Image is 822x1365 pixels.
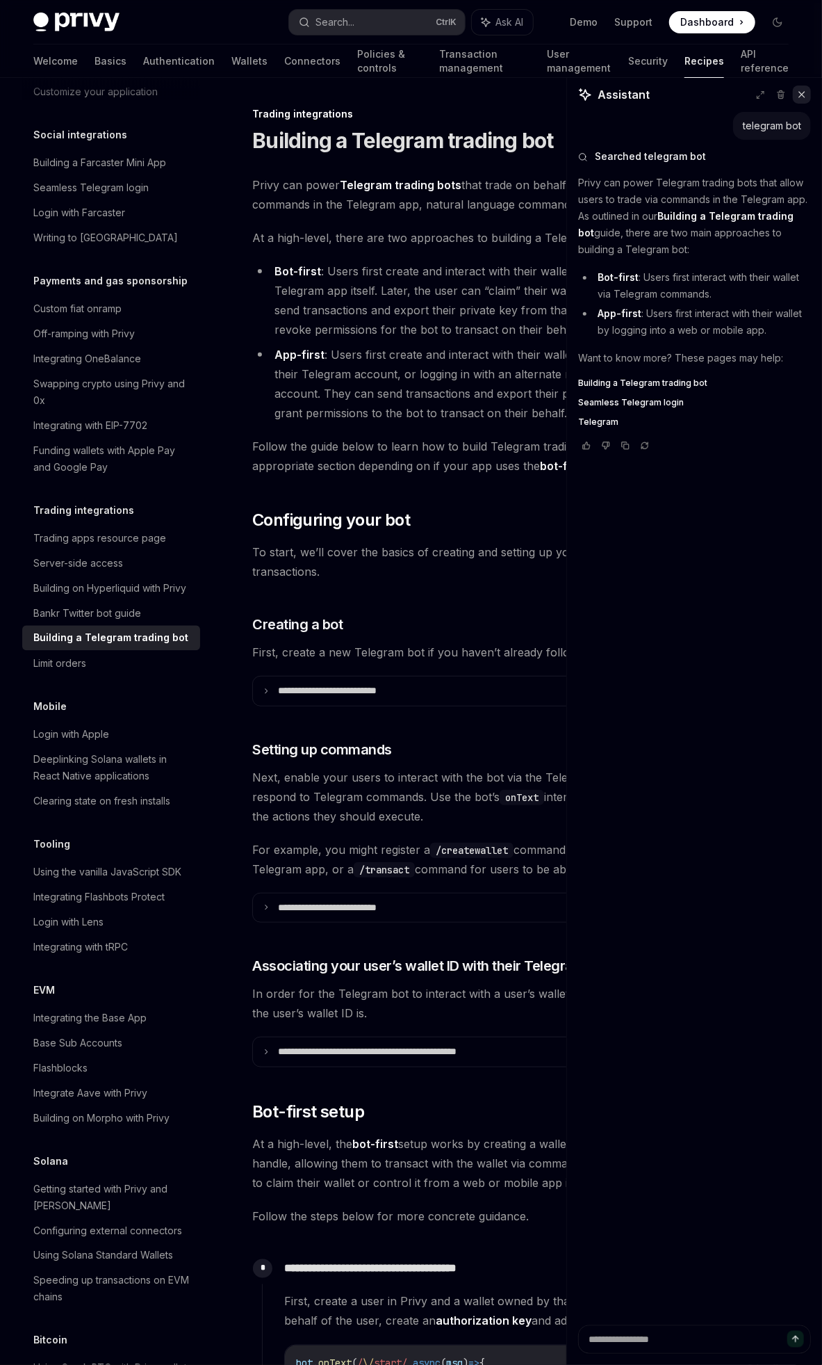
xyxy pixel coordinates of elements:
a: Demo [570,15,598,29]
div: Base Sub Accounts [33,1035,122,1051]
a: Seamless Telegram login [22,175,200,200]
a: Authentication [143,45,215,78]
a: Login with Farcaster [22,200,200,225]
span: First, create a new Telegram bot if you haven’t already following the instructions below. [252,643,797,662]
span: Dashboard [680,15,734,29]
div: Getting started with Privy and [PERSON_NAME] [33,1181,192,1214]
strong: App-first [598,307,641,319]
h5: Solana [33,1153,68,1170]
div: Using the vanilla JavaScript SDK [33,864,181,880]
a: Limit orders [22,651,200,676]
div: telegram bot [743,119,801,133]
span: Follow the steps below for more concrete guidance. [252,1206,797,1226]
a: Integrating OneBalance [22,346,200,371]
a: Login with Lens [22,910,200,935]
span: Assistant [598,86,650,103]
h5: EVM [33,982,55,999]
div: Integrate Aave with Privy [33,1085,147,1101]
div: Flashblocks [33,1060,88,1076]
strong: Bot-first [598,271,639,283]
a: Basics [94,45,126,78]
a: App-first [274,348,324,362]
div: Configuring external connectors [33,1222,182,1239]
a: API reference [741,45,789,78]
span: At a high-level, the setup works by creating a wallet associated with your user’s Telegram handle... [252,1134,797,1193]
a: Security [628,45,668,78]
a: Integrating with EIP-7702 [22,413,200,438]
div: Integrating the Base App [33,1010,147,1026]
div: Trading integrations [252,107,797,121]
strong: bot-first [352,1137,398,1151]
span: At a high-level, there are two approaches to building a Telegram trading bot: [252,228,797,248]
span: Setting up commands [252,740,392,759]
a: Integrating Flashbots Protect [22,885,200,910]
div: Building on Morpho with Privy [33,1110,170,1126]
div: Seamless Telegram login [33,179,149,196]
button: Send message [787,1331,804,1348]
span: Ask AI [495,15,523,29]
img: dark logo [33,13,120,32]
span: Associating your user’s wallet ID with their Telegram user ID [252,956,633,976]
span: Privy can power that trade on behalf of users. These bots can be controlled via commands in the T... [252,175,797,214]
span: Searched telegram bot [595,150,706,163]
h5: Tooling [33,836,70,853]
div: Speeding up transactions on EVM chains [33,1273,192,1306]
strong: Building a Telegram trading bot [578,210,794,239]
a: Telegram [578,417,811,428]
div: Funding wallets with Apple Pay and Google Pay [33,442,192,476]
p: Want to know more? These pages may help: [578,350,811,366]
span: Telegram [578,417,618,428]
span: Creating a bot [252,615,343,634]
div: Custom fiat onramp [33,300,122,317]
code: onText [500,790,544,805]
li: : Users first create and interact with their wallet via Telegram commands to the bot in the Teleg... [252,261,797,339]
span: To start, we’ll cover the basics of creating and setting up your Telegram bot that can send trans... [252,542,797,581]
a: Wallets [231,45,268,78]
a: Building on Hyperliquid with Privy [22,576,200,601]
div: Clearing state on fresh installs [33,793,170,809]
p: Privy can power Telegram trading bots that allow users to trade via commands in the Telegram app.... [578,175,811,258]
a: Flashblocks [22,1056,200,1081]
a: Building a Farcaster Mini App [22,150,200,175]
div: Building a Telegram trading bot [33,630,188,647]
a: authorization key [436,1314,532,1329]
h5: Social integrations [33,127,127,143]
h5: Payments and gas sponsorship [33,273,188,289]
a: Clearing state on fresh installs [22,789,200,814]
div: Swapping crypto using Privy and 0x [33,375,192,409]
a: Bankr Twitter bot guide [22,601,200,626]
a: Support [614,15,652,29]
div: Writing to [GEOGRAPHIC_DATA] [33,229,178,246]
a: Integrate Aave with Privy [22,1081,200,1106]
h1: Building a Telegram trading bot [252,128,554,153]
div: Deeplinking Solana wallets in React Native applications [33,751,192,784]
a: Getting started with Privy and [PERSON_NAME] [22,1177,200,1218]
div: Login with Lens [33,914,104,930]
div: Integrating Flashbots Protect [33,889,165,905]
a: Transaction management [439,45,530,78]
a: Using the vanilla JavaScript SDK [22,859,200,885]
div: Trading apps resource page [33,530,166,547]
a: Writing to [GEOGRAPHIC_DATA] [22,225,200,250]
code: /createwallet [430,843,513,858]
button: Toggle dark mode [766,11,789,33]
span: Seamless Telegram login [578,397,684,408]
div: Building a Farcaster Mini App [33,154,166,171]
span: Building a Telegram trading bot [578,378,707,389]
div: Integrating OneBalance [33,350,141,367]
a: Swapping crypto using Privy and 0x [22,371,200,413]
span: Ctrl K [436,17,457,28]
strong: Telegram trading bots [340,178,461,192]
a: Funding wallets with Apple Pay and Google Pay [22,438,200,480]
strong: App-first [274,348,324,362]
span: For example, you might register a command for users to create wallets via the Telegram app, or a ... [252,840,797,879]
h5: Trading integrations [33,502,134,519]
a: Server-side access [22,551,200,576]
strong: bot-first [540,459,586,473]
div: Integrating with EIP-7702 [33,417,147,434]
a: Speeding up transactions on EVM chains [22,1268,200,1310]
a: Custom fiat onramp [22,296,200,321]
a: Seamless Telegram login [578,397,811,408]
a: Base Sub Accounts [22,1031,200,1056]
a: Building a Telegram trading bot [578,378,811,389]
